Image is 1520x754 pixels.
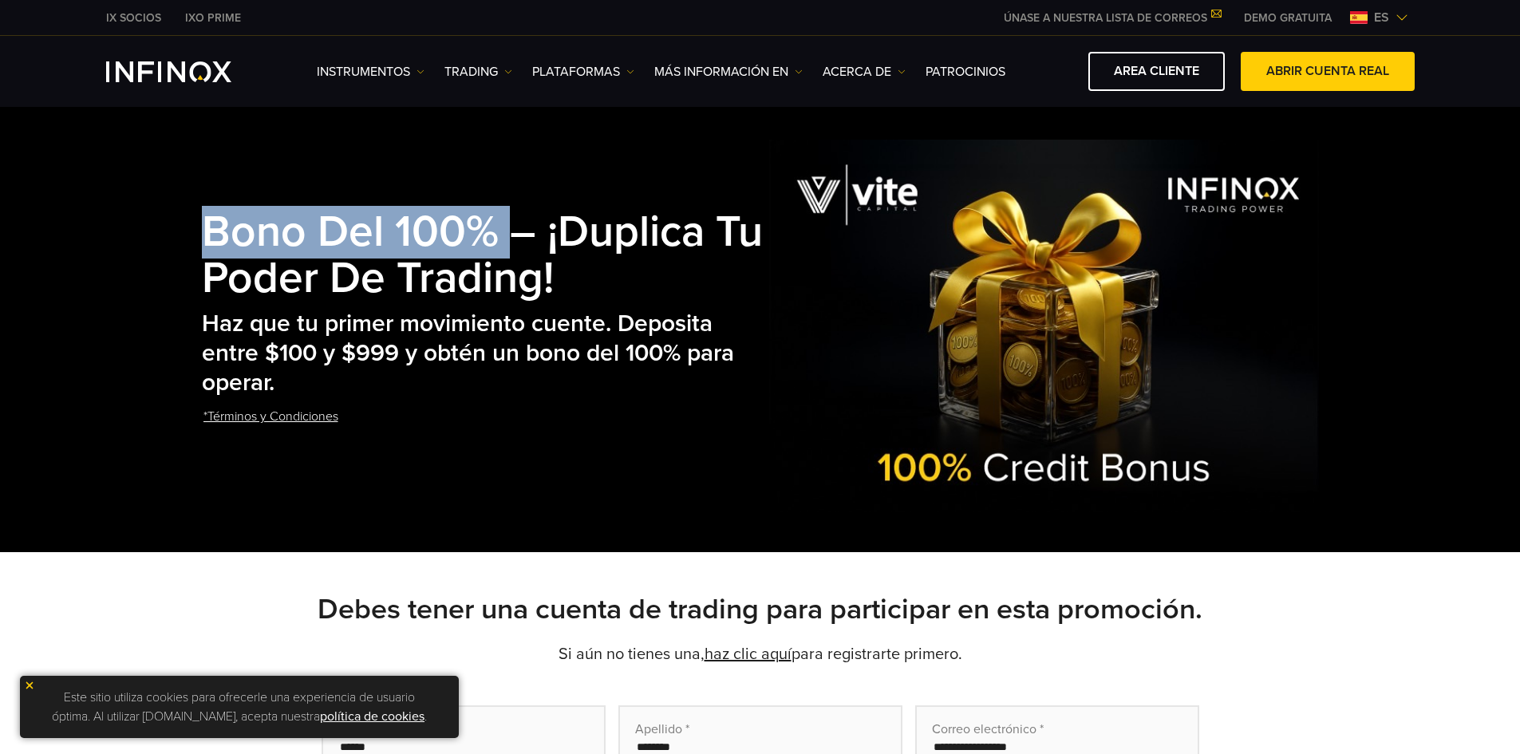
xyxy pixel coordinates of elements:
[317,62,424,81] a: Instrumentos
[28,684,451,730] p: Este sitio utiliza cookies para ofrecerle una experiencia de usuario óptima. Al utilizar [DOMAIN_...
[106,61,269,82] a: INFINOX Logo
[173,10,253,26] a: INFINOX
[926,62,1005,81] a: Patrocinios
[202,397,340,436] a: *Términos y Condiciones
[654,62,803,81] a: Más información en
[1368,8,1396,27] span: es
[444,62,512,81] a: TRADING
[94,10,173,26] a: INFINOX
[318,592,1202,626] strong: Debes tener una cuenta de trading para participar en esta promoción.
[1088,52,1225,91] a: AREA CLIENTE
[202,643,1319,665] p: Si aún no tienes una, para registrarte primero.
[823,62,906,81] a: ACERCA DE
[320,709,424,724] a: política de cookies
[24,680,35,691] img: yellow close icon
[1232,10,1344,26] a: INFINOX MENU
[1241,52,1415,91] a: ABRIR CUENTA REAL
[705,645,792,664] a: haz clic aquí
[992,11,1232,25] a: ÚNASE A NUESTRA LISTA DE CORREOS
[202,206,763,305] strong: Bono del 100% – ¡Duplica tu poder de trading!
[532,62,634,81] a: PLATAFORMAS
[202,310,770,397] h2: Haz que tu primer movimiento cuente. Deposita entre $100 y $999 y obtén un bono del 100% para ope...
